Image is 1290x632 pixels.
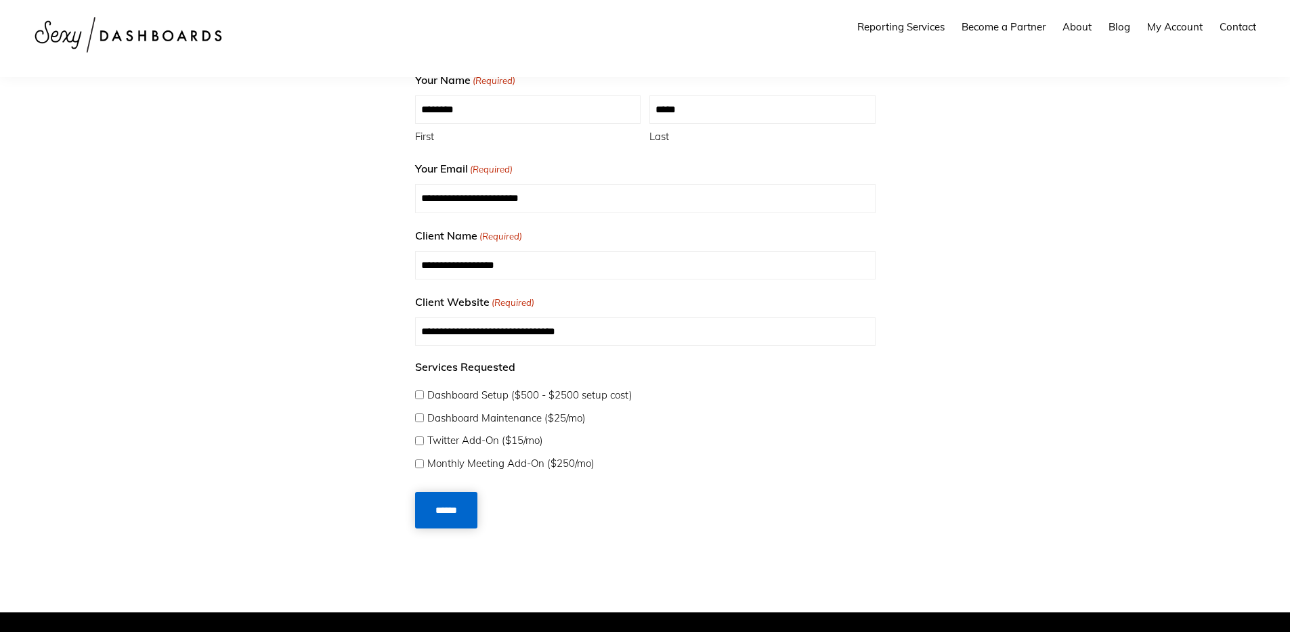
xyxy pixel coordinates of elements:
label: Client Website [415,292,534,312]
a: Reporting Services [851,8,951,45]
span: (Required) [478,228,522,244]
label: Dashboard Setup ($500 - $2500 setup cost) [427,386,632,405]
span: (Required) [469,161,513,177]
span: (Required) [471,72,515,89]
a: Become a Partner [955,8,1052,45]
label: First [415,124,641,146]
span: Reporting Services [857,20,945,33]
span: Blog [1109,20,1130,33]
span: (Required) [490,294,534,311]
span: My Account [1147,20,1203,33]
legend: Your Name [415,70,515,90]
span: About [1062,20,1092,33]
label: Client Name [415,225,522,246]
nav: Main [851,8,1263,45]
label: Dashboard Maintenance ($25/mo) [427,409,586,428]
a: My Account [1140,8,1209,45]
a: Blog [1102,8,1137,45]
span: Become a Partner [962,20,1046,33]
legend: Services Requested [415,357,515,377]
span: Contact [1220,20,1256,33]
label: Monthly Meeting Add-On ($250/mo) [427,454,595,473]
label: Twitter Add-On ($15/mo) [427,431,543,450]
label: Your Email [415,158,513,179]
a: About [1056,8,1098,45]
img: Sexy Dashboards [27,7,230,63]
label: Last [649,124,875,146]
a: Contact [1213,8,1263,45]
